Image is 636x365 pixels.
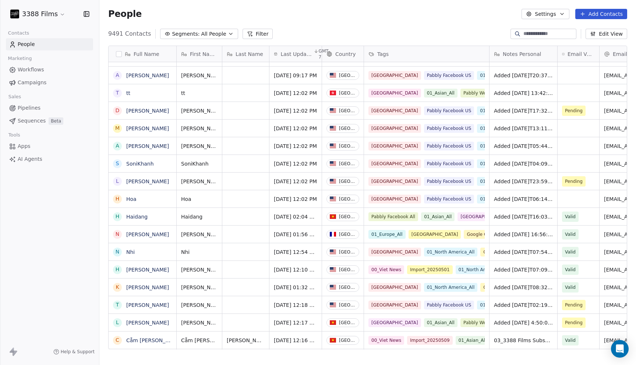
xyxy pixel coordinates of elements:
[494,301,553,309] span: Added [DATE]T02:19:16+0000 via Pabbly Connect, Location Country: [GEOGRAPHIC_DATA], Facebook Lead...
[5,53,35,64] span: Marketing
[494,195,553,203] span: Added [DATE]T06:14:51+0000 via Pabbly Connect, Location Country: [GEOGRAPHIC_DATA], Facebook Lead...
[134,50,159,58] span: Full Name
[558,46,599,62] div: Email Verification Status
[53,349,95,355] a: Help & Support
[181,284,218,291] span: [PERSON_NAME]
[575,9,627,19] button: Add Contacts
[339,302,356,308] div: [GEOGRAPHIC_DATA]
[274,72,317,79] span: [DATE] 09:17 PM
[319,48,331,60] span: GMT-7
[274,301,317,309] span: [DATE] 12:18 AM
[172,30,199,38] span: Segments:
[339,285,356,290] div: [GEOGRAPHIC_DATA]
[274,125,317,132] span: [DATE] 12:02 PM
[116,71,119,79] div: A
[424,142,474,150] span: Pabbly Facebook US
[116,248,119,256] div: N
[424,89,457,98] span: 01_Asian_All
[126,90,130,96] a: tt
[565,107,583,114] span: Pending
[424,106,474,115] span: Pabbly Facebook US
[409,230,461,239] span: [GEOGRAPHIC_DATA]
[339,267,356,272] div: [GEOGRAPHIC_DATA]
[494,213,553,220] span: Added [DATE]T16:03:09+0000 via Pabbly Connect, Location Country: [GEOGRAPHIC_DATA], Facebook Lead...
[227,337,265,344] span: [PERSON_NAME]
[181,195,218,203] span: Hoa
[456,265,509,274] span: 01_North America_All
[274,178,317,185] span: [DATE] 12:02 PM
[274,319,317,326] span: [DATE] 12:17 AM
[407,265,452,274] span: Import_20250501
[274,160,317,167] span: [DATE] 12:02 PM
[222,46,269,62] div: Last Name
[339,73,356,78] div: [GEOGRAPHIC_DATA]
[456,336,489,345] span: 01_Asian_All
[424,177,474,186] span: Pabbly Facebook US
[494,178,553,185] span: Added [DATE]T23:59:41+0000 via Pabbly Connect, Location Country: [GEOGRAPHIC_DATA], Facebook Lead...
[494,319,553,326] span: Added [DATE] 4:50:06 via Pabbly Connect, Location Country: [GEOGRAPHIC_DATA], 3388 Films Subscrib...
[181,178,218,185] span: [PERSON_NAME]
[364,46,489,62] div: Tags
[116,266,120,273] div: H
[5,91,24,102] span: Sales
[181,213,218,220] span: Haidang
[339,214,356,219] div: [GEOGRAPHIC_DATA]
[274,266,317,273] span: [DATE] 12:10 AM
[565,248,576,256] span: Valid
[477,177,531,186] span: 01_North America_All
[126,143,169,149] a: [PERSON_NAME]
[339,126,356,131] div: [GEOGRAPHIC_DATA]
[181,89,218,97] span: tt
[181,142,218,150] span: [PERSON_NAME]
[116,107,120,114] div: D
[181,301,218,309] span: [PERSON_NAME]
[339,196,356,202] div: [GEOGRAPHIC_DATA]
[477,159,531,168] span: 01_North America_All
[116,213,120,220] div: H
[126,337,183,343] a: Cẫm [PERSON_NAME]
[274,107,317,114] span: [DATE] 12:02 PM
[126,249,135,255] a: Nhi
[368,248,421,256] span: [GEOGRAPHIC_DATA]
[477,124,531,133] span: 01_North America_All
[126,125,169,131] a: [PERSON_NAME]
[494,142,553,150] span: Added [DATE]T05:44:28+0000 via Pabbly Connect, Location Country: [GEOGRAPHIC_DATA], Facebook Lead...
[368,177,421,186] span: [GEOGRAPHIC_DATA]
[339,338,356,343] div: [GEOGRAPHIC_DATA]
[274,195,317,203] span: [DATE] 12:02 PM
[109,46,176,62] div: Full Name
[460,318,500,327] span: Pabbly Website
[494,125,553,132] span: Added [DATE]T13:11:02+0000 via Pabbly Connect, Location Country: [GEOGRAPHIC_DATA], Facebook Lead...
[181,248,218,256] span: Nhi
[339,161,356,166] div: [GEOGRAPHIC_DATA]
[201,30,226,38] span: All People
[377,50,389,58] span: Tags
[339,320,356,325] div: [GEOGRAPHIC_DATA]
[424,248,478,256] span: 01_North America_All
[181,72,218,79] span: [PERSON_NAME]
[477,106,531,115] span: 01_North America_All
[568,50,595,58] span: Email Verification Status
[490,46,557,62] div: Notes Personal
[477,301,531,309] span: 01_North America_All
[477,71,531,80] span: 01_North America_All
[424,283,478,292] span: 01_North America_All
[460,89,500,98] span: Pabbly Website
[126,196,137,202] a: Hoa
[5,28,32,39] span: Contacts
[109,62,177,350] div: grid
[18,66,44,74] span: Workflows
[565,301,583,309] span: Pending
[565,337,576,344] span: Valid
[480,283,539,292] span: Google Contacts Import
[126,161,154,167] a: SoniKhanh
[181,125,218,132] span: [PERSON_NAME]
[18,40,35,48] span: People
[565,266,576,273] span: Valid
[565,178,583,185] span: Pending
[274,142,317,150] span: [DATE] 12:02 PM
[116,177,119,185] div: L
[494,337,553,344] span: 03_3388 Films Subscribers_AllPages_20241028OnWard, Location Country: [GEOGRAPHIC_DATA], Date: [DA...
[190,50,218,58] span: First Name
[181,231,218,238] span: [PERSON_NAME]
